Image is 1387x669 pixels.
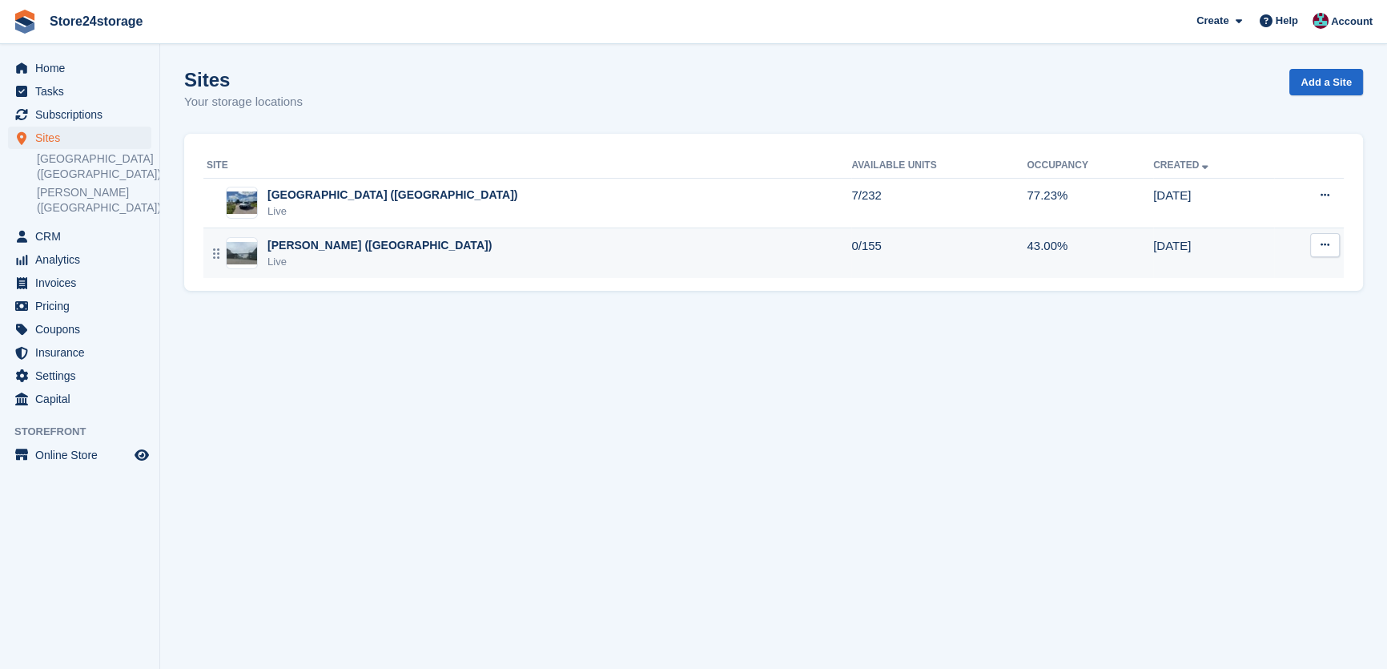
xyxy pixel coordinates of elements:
[14,424,159,440] span: Storefront
[35,295,131,317] span: Pricing
[8,127,151,149] a: menu
[35,341,131,364] span: Insurance
[35,103,131,126] span: Subscriptions
[227,191,257,215] img: Image of Manston Airport (Kent) site
[35,225,131,248] span: CRM
[8,318,151,341] a: menu
[8,295,151,317] a: menu
[13,10,37,34] img: stora-icon-8386f47178a22dfd0bd8f6a31ec36ba5ce8667c1dd55bd0f319d3a0aa187defe.svg
[267,254,492,270] div: Live
[184,93,303,111] p: Your storage locations
[1027,178,1153,228] td: 77.23%
[267,237,492,254] div: [PERSON_NAME] ([GEOGRAPHIC_DATA])
[1276,13,1298,29] span: Help
[132,445,151,465] a: Preview store
[8,80,151,103] a: menu
[1153,178,1274,228] td: [DATE]
[35,248,131,271] span: Analytics
[1027,228,1153,278] td: 43.00%
[8,57,151,79] a: menu
[203,153,851,179] th: Site
[1153,159,1212,171] a: Created
[267,187,517,204] div: [GEOGRAPHIC_DATA] ([GEOGRAPHIC_DATA])
[37,185,151,216] a: [PERSON_NAME] ([GEOGRAPHIC_DATA])
[1153,228,1274,278] td: [DATE]
[851,178,1027,228] td: 7/232
[8,272,151,294] a: menu
[267,204,517,220] div: Live
[227,242,257,265] img: Image of Warley Brentwood (Essex) site
[35,272,131,294] span: Invoices
[8,248,151,271] a: menu
[43,8,150,34] a: Store24storage
[851,228,1027,278] td: 0/155
[8,225,151,248] a: menu
[35,444,131,466] span: Online Store
[35,365,131,387] span: Settings
[35,80,131,103] span: Tasks
[1313,13,1329,29] img: George
[851,153,1027,179] th: Available Units
[1331,14,1373,30] span: Account
[35,388,131,410] span: Capital
[1289,69,1363,95] a: Add a Site
[35,57,131,79] span: Home
[8,365,151,387] a: menu
[1027,153,1153,179] th: Occupancy
[35,318,131,341] span: Coupons
[8,103,151,126] a: menu
[184,69,303,91] h1: Sites
[8,388,151,410] a: menu
[8,341,151,364] a: menu
[8,444,151,466] a: menu
[1196,13,1228,29] span: Create
[37,151,151,182] a: [GEOGRAPHIC_DATA] ([GEOGRAPHIC_DATA])
[35,127,131,149] span: Sites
